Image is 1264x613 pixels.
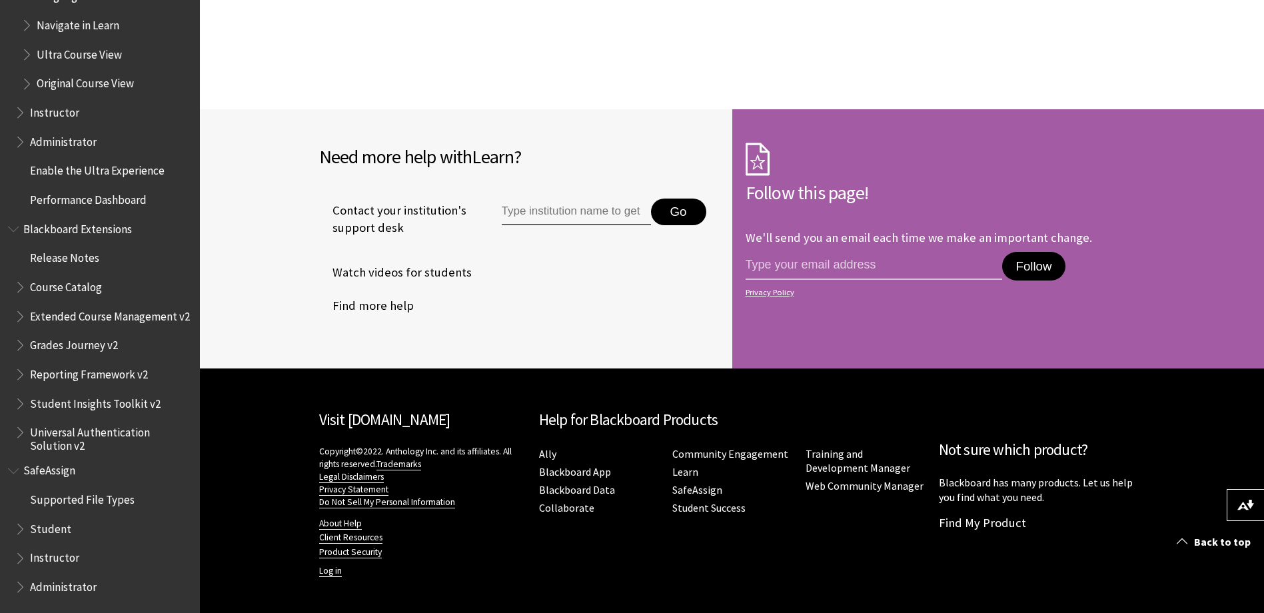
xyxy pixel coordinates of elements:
span: SafeAssign [23,460,75,478]
a: Blackboard App [539,465,611,479]
a: Privacy Statement [319,484,388,496]
nav: Book outline for Blackboard Extensions [8,218,192,453]
a: Back to top [1167,530,1264,554]
h2: Not sure which product? [939,438,1145,462]
h2: Help for Blackboard Products [539,408,926,432]
a: Community Engagement [672,447,788,461]
span: Instructor [30,101,79,119]
a: Visit [DOMAIN_NAME] [319,410,450,429]
span: Learn [472,145,514,169]
p: Blackboard has many products. Let us help you find what you need. [939,475,1145,505]
a: Log in [319,565,342,577]
p: Copyright©2022. Anthology Inc. and its affiliates. All rights reserved. [319,445,526,508]
span: Contact your institution's support desk [319,202,471,237]
a: Web Community Manager [806,479,924,493]
span: Enable the Ultra Experience [30,160,165,178]
span: Instructor [30,547,79,565]
a: Learn [672,465,698,479]
span: Release Notes [30,247,99,265]
a: Product Security [319,546,382,558]
a: Do Not Sell My Personal Information [319,496,455,508]
a: Student Success [672,501,746,515]
span: Supported File Types [30,488,135,506]
a: SafeAssign [672,483,722,497]
h2: Follow this page! [746,179,1145,207]
span: Administrator [30,576,97,594]
button: Go [651,199,706,225]
span: Universal Authentication Solution v2 [30,421,191,452]
a: Blackboard Data [539,483,615,497]
a: Collaborate [539,501,594,515]
span: Student [30,518,71,536]
a: Ally [539,447,556,461]
span: Blackboard Extensions [23,218,132,236]
button: Follow [1002,252,1065,281]
a: Client Resources [319,532,382,544]
span: Original Course View [37,73,134,91]
a: Privacy Policy [746,288,1141,297]
span: Student Insights Toolkit v2 [30,392,161,410]
a: Legal Disclaimers [319,471,384,483]
span: Performance Dashboard [30,189,147,207]
span: Reporting Framework v2 [30,363,148,381]
span: Course Catalog [30,276,102,294]
a: About Help [319,518,362,530]
span: Administrator [30,131,97,149]
a: Find more help [319,296,414,316]
a: Find My Product [939,515,1026,530]
span: Extended Course Management v2 [30,305,190,323]
input: email address [746,252,1003,280]
a: Training and Development Manager [806,447,910,475]
span: Ultra Course View [37,43,122,61]
nav: Book outline for Blackboard SafeAssign [8,460,192,598]
span: Grades Journey v2 [30,334,118,352]
img: Subscription Icon [746,143,770,176]
a: Watch videos for students [319,263,472,283]
p: We'll send you an email each time we make an important change. [746,230,1092,245]
a: Trademarks [376,458,421,470]
span: Navigate in Learn [37,14,119,32]
input: Type institution name to get support [502,199,651,225]
h2: Need more help with ? [319,143,719,171]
